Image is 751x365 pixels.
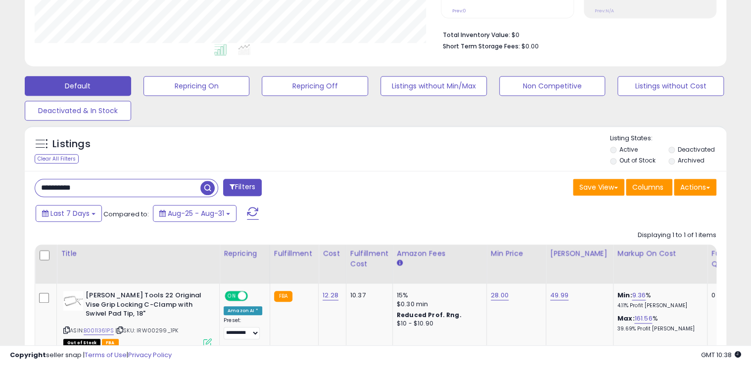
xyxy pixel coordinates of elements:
div: Cost [323,248,342,259]
b: Short Term Storage Fees: [442,42,519,50]
div: Min Price [491,248,542,259]
div: $0.30 min [397,300,479,309]
a: Privacy Policy [128,350,172,360]
b: Min: [617,290,632,300]
div: Clear All Filters [35,154,79,163]
a: 28.00 [491,290,509,300]
th: The percentage added to the cost of goods (COGS) that forms the calculator for Min & Max prices. [613,244,707,284]
button: Repricing Off [262,76,368,96]
div: [PERSON_NAME] [550,248,609,259]
button: Last 7 Days [36,205,102,222]
div: 0 [711,291,742,300]
label: Deactivated [678,145,715,154]
div: Displaying 1 to 1 of 1 items [638,231,716,240]
div: Fulfillment [274,248,314,259]
span: Last 7 Days [50,208,90,218]
div: Repricing [224,248,266,259]
b: Reduced Prof. Rng. [397,311,462,319]
div: Fulfillable Quantity [711,248,746,269]
div: seller snap | | [10,351,172,360]
small: FBA [274,291,292,302]
img: 31unODBCP3L._SL40_.jpg [63,291,83,311]
span: All listings that are currently out of stock and unavailable for purchase on Amazon [63,339,100,347]
button: Listings without Cost [617,76,724,96]
label: Active [619,145,637,154]
button: Listings without Min/Max [380,76,487,96]
span: OFF [246,292,262,300]
b: Total Inventory Value: [442,31,510,39]
label: Out of Stock [619,156,655,164]
span: FBA [102,339,119,347]
p: Listing States: [610,134,727,143]
button: Aug-25 - Aug-31 [153,205,236,222]
button: Repricing On [143,76,250,96]
span: Compared to: [103,209,149,219]
button: Non Competitive [499,76,606,96]
span: $0.00 [521,41,538,51]
span: ON [226,292,238,300]
div: % [617,291,700,309]
p: 4.11% Profit [PERSON_NAME] [617,302,700,309]
span: | SKU: IRW00299_1PK [115,326,178,334]
a: 161.56 [634,314,652,324]
small: Prev: N/A [595,8,614,14]
button: Filters [223,179,262,196]
a: 12.28 [323,290,338,300]
div: Amazon Fees [397,248,482,259]
span: Columns [632,182,663,192]
div: % [617,314,700,332]
button: Default [25,76,131,96]
div: Amazon AI * [224,306,262,315]
small: Prev: 0 [452,8,466,14]
p: 39.69% Profit [PERSON_NAME] [617,325,700,332]
a: Terms of Use [85,350,127,360]
small: Amazon Fees. [397,259,403,268]
div: Title [61,248,215,259]
button: Columns [626,179,672,196]
button: Actions [674,179,716,196]
span: 2025-09-8 10:38 GMT [701,350,741,360]
button: Deactivated & In Stock [25,101,131,121]
div: Fulfillment Cost [350,248,388,269]
a: 49.99 [550,290,568,300]
h5: Listings [52,137,91,151]
strong: Copyright [10,350,46,360]
label: Archived [678,156,704,164]
div: $10 - $10.90 [397,320,479,328]
a: B0011361PS [84,326,114,335]
div: Preset: [224,317,262,339]
div: 15% [397,291,479,300]
div: 10.37 [350,291,385,300]
li: $0 [442,28,709,40]
b: Max: [617,314,635,323]
span: Aug-25 - Aug-31 [168,208,224,218]
b: [PERSON_NAME] Tools 22 Original Vise Grip Locking C-Clamp with Swivel Pad Tip, 18" [86,291,206,321]
div: Markup on Cost [617,248,703,259]
button: Save View [573,179,624,196]
a: 9.36 [632,290,646,300]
